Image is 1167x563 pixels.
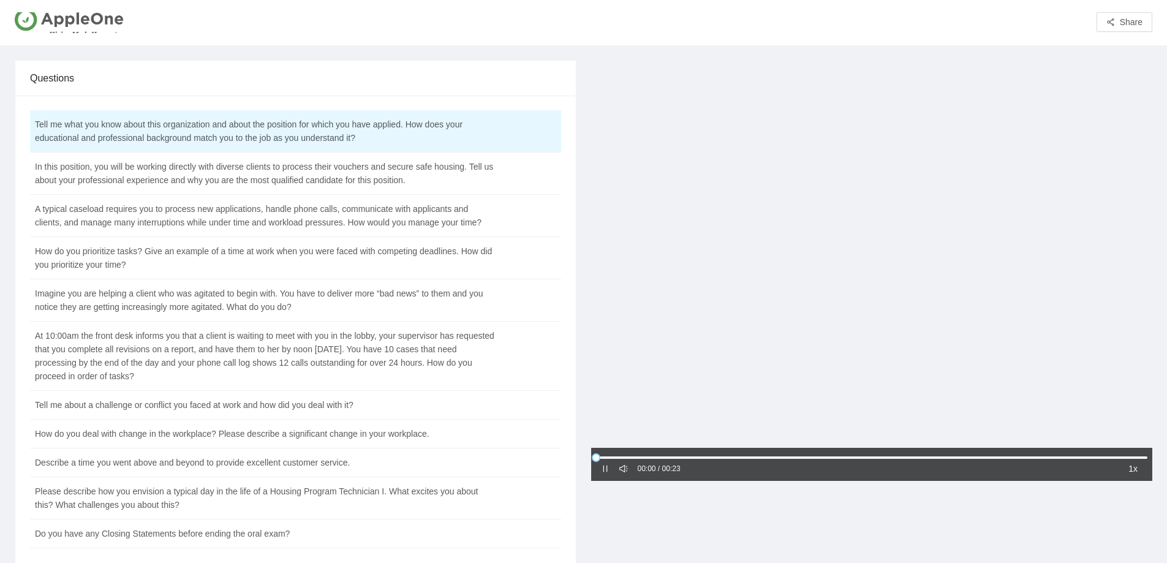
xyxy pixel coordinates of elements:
td: Describe a time you went above and beyond to provide excellent customer service. [30,448,500,477]
td: How do you prioritize tasks? Give an example of a time at work when you were faced with competing... [30,237,500,279]
td: How do you deal with change in the workplace? Please describe a significant change in your workpl... [30,420,500,448]
td: Tell me about a challenge or conflict you faced at work and how did you deal with it? [30,391,500,420]
td: Tell me what you know about this organization and about the position for which you have applied. ... [30,110,500,153]
span: 1x [1128,462,1138,475]
td: In this position, you will be working directly with diverse clients to process their vouchers and... [30,153,500,195]
span: Share [1120,15,1142,29]
div: 00:00 / 00:23 [638,463,681,475]
td: At 10:00am the front desk informs you that a client is waiting to meet with you in the lobby, you... [30,322,500,391]
span: pause [601,464,610,473]
span: sound [619,464,628,473]
div: Questions [30,61,561,96]
td: Please describe how you envision a typical day in the life of a Housing Program Technician I. Wha... [30,477,500,520]
span: share-alt [1106,18,1115,28]
td: Do you have any Closing Statements before ending the oral exam? [30,520,500,548]
img: AppleOne US [15,9,123,38]
td: A typical caseload requires you to process new applications, handle phone calls, communicate with... [30,195,500,237]
button: share-altShare [1097,12,1152,32]
td: Imagine you are helping a client who was agitated to begin with. You have to deliver more “bad ne... [30,279,500,322]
